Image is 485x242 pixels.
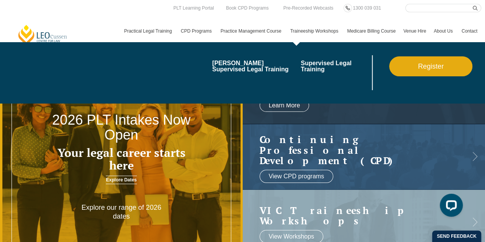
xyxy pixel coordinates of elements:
[430,20,457,42] a: About Us
[281,4,335,12] a: Pre-Recorded Webcasts
[286,20,343,42] a: Traineeship Workshops
[106,176,136,184] a: Explore Dates
[301,60,370,72] a: Supervised Legal Training
[353,5,381,11] span: 1300 039 031
[73,203,170,221] p: Explore our range of 2026 dates
[260,99,309,112] a: Learn More
[49,147,194,172] h3: Your legal career starts here
[49,112,194,143] h2: 2026 PLT Intakes Now Open
[343,20,400,42] a: Medicare Billing Course
[260,205,453,226] a: VIC Traineeship Workshops
[260,170,334,183] a: View CPD programs
[17,24,68,46] a: [PERSON_NAME] Centre for Law
[212,60,295,72] a: [PERSON_NAME] Supervised Legal Training
[260,134,453,166] a: Continuing ProfessionalDevelopment (CPD)
[224,4,270,12] a: Book CPD Programs
[120,20,177,42] a: Practical Legal Training
[458,20,481,42] a: Contact
[177,20,217,42] a: CPD Programs
[171,4,216,12] a: PLT Learning Portal
[389,56,472,76] a: Register
[260,134,453,166] h2: Continuing Professional Development (CPD)
[400,20,430,42] a: Venue Hire
[434,191,466,223] iframe: LiveChat chat widget
[217,20,286,42] a: Practice Management Course
[351,4,383,12] a: 1300 039 031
